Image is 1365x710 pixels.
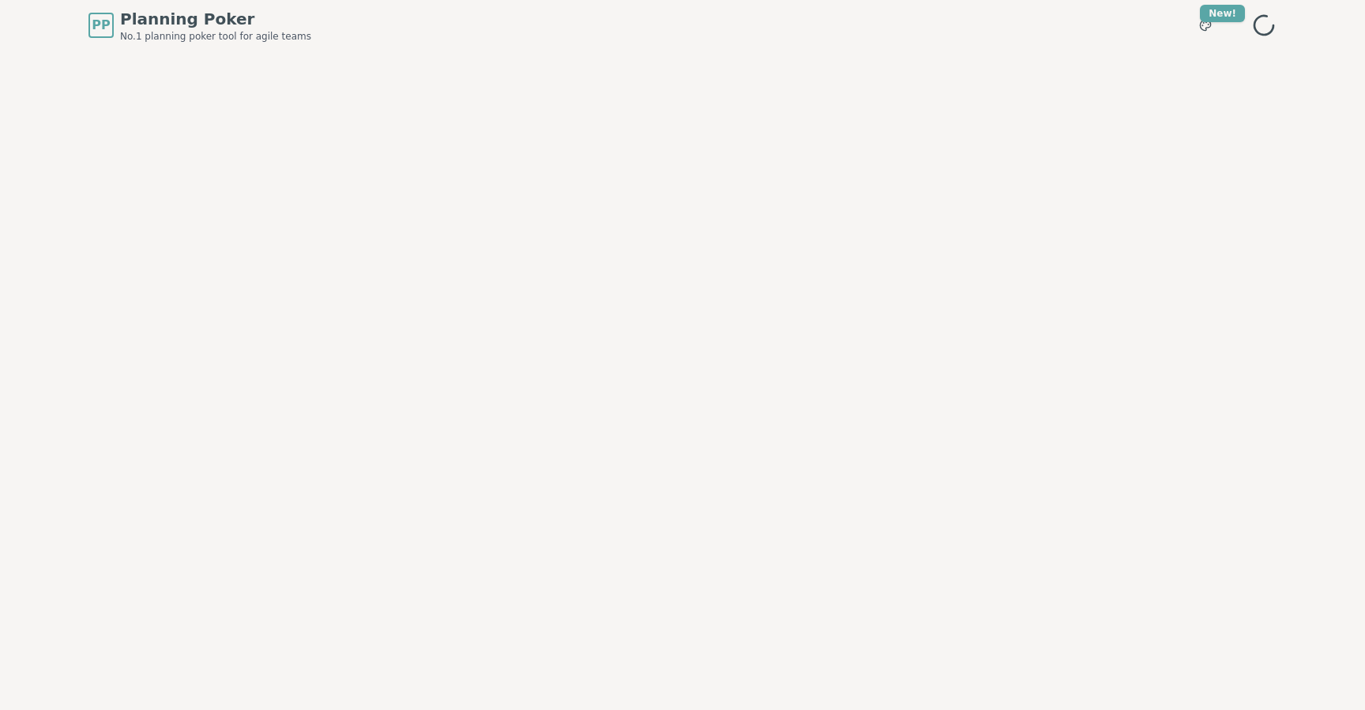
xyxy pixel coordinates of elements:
button: New! [1191,11,1220,40]
span: PP [92,16,110,35]
div: New! [1200,5,1245,22]
span: No.1 planning poker tool for agile teams [120,30,311,43]
a: PPPlanning PokerNo.1 planning poker tool for agile teams [88,8,311,43]
span: Planning Poker [120,8,311,30]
